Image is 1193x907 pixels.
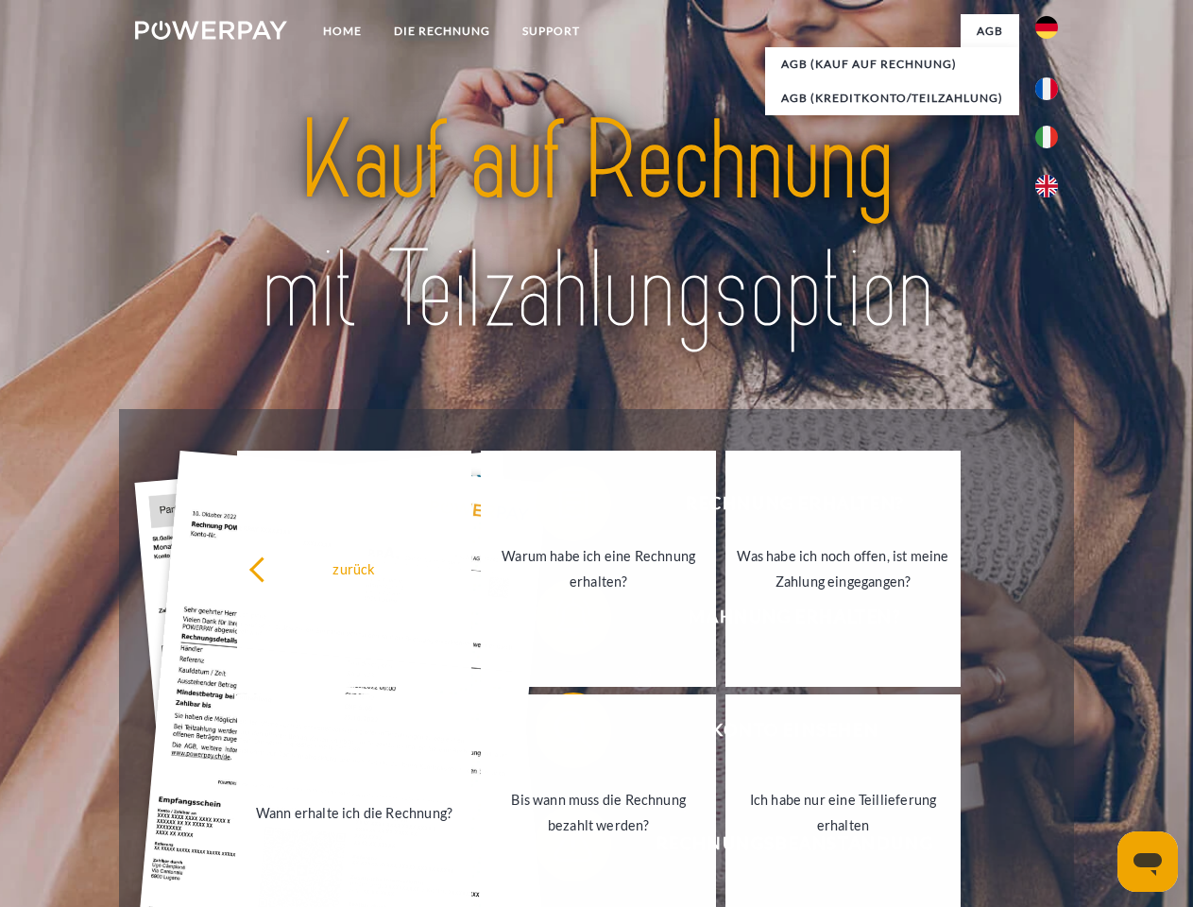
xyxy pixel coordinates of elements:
a: Home [307,14,378,48]
a: AGB (Kreditkonto/Teilzahlung) [765,81,1019,115]
img: title-powerpay_de.svg [180,91,1013,362]
img: en [1035,175,1058,197]
img: logo-powerpay-white.svg [135,21,287,40]
a: SUPPORT [506,14,596,48]
a: DIE RECHNUNG [378,14,506,48]
img: fr [1035,77,1058,100]
img: it [1035,126,1058,148]
a: agb [961,14,1019,48]
div: Ich habe nur eine Teillieferung erhalten [737,787,949,838]
img: de [1035,16,1058,39]
div: Bis wann muss die Rechnung bezahlt werden? [492,787,705,838]
div: Was habe ich noch offen, ist meine Zahlung eingegangen? [737,543,949,594]
div: zurück [248,556,461,581]
a: Was habe ich noch offen, ist meine Zahlung eingegangen? [725,451,961,687]
div: Wann erhalte ich die Rechnung? [248,799,461,825]
a: AGB (Kauf auf Rechnung) [765,47,1019,81]
iframe: Schaltfläche zum Öffnen des Messaging-Fensters [1117,831,1178,892]
div: Warum habe ich eine Rechnung erhalten? [492,543,705,594]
